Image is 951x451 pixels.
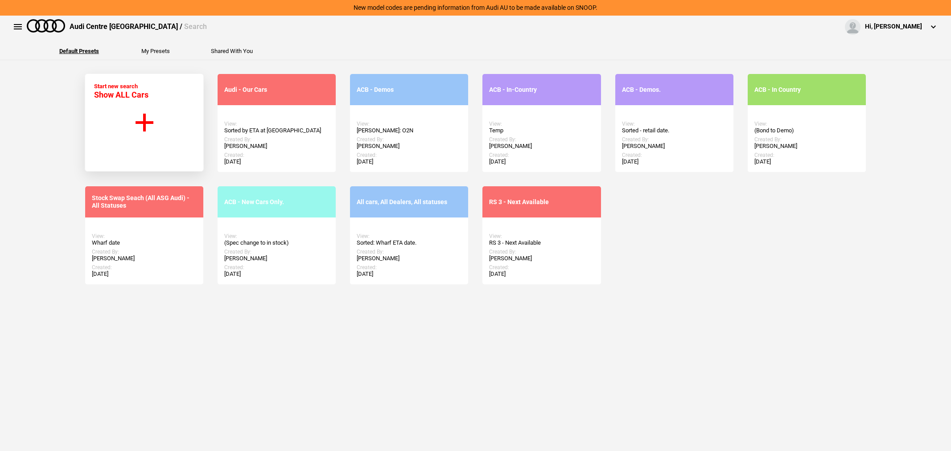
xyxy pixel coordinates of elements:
div: Sorted by ETA at [GEOGRAPHIC_DATA] [224,127,329,134]
div: Stock Swap Seach (All ASG Audi) - All Statuses [92,194,197,209]
div: Created By: [357,249,461,255]
div: (Spec change to in stock) [224,239,329,246]
div: Start new search [94,83,148,99]
div: [PERSON_NAME] [224,255,329,262]
span: Show ALL Cars [94,90,148,99]
div: Created By: [489,249,594,255]
div: [DATE] [754,158,859,165]
div: [PERSON_NAME] [489,143,594,150]
div: Created By: [489,136,594,143]
div: Created By: [92,249,197,255]
div: View: [754,121,859,127]
div: RS 3 - Next Available [489,239,594,246]
div: Sorted: Wharf ETA date. [357,239,461,246]
div: [DATE] [489,158,594,165]
div: Created: [92,264,197,271]
div: [DATE] [357,271,461,278]
div: Created: [754,152,859,158]
div: Created: [489,264,594,271]
div: [PERSON_NAME] [489,255,594,262]
div: ACB - New Cars Only. [224,198,329,206]
div: Temp [489,127,594,134]
div: View: [357,121,461,127]
button: My Presets [141,48,170,54]
img: audi.png [27,19,65,33]
div: Created: [357,264,461,271]
div: ACB - Demos [357,86,461,94]
div: [DATE] [622,158,727,165]
div: Audi Centre [GEOGRAPHIC_DATA] / [70,22,207,32]
div: [DATE] [92,271,197,278]
div: Created: [224,264,329,271]
div: Created By: [224,249,329,255]
div: Hi, [PERSON_NAME] [865,22,922,31]
span: Search [184,22,207,31]
div: [DATE] [224,158,329,165]
div: View: [357,233,461,239]
div: [PERSON_NAME] [92,255,197,262]
div: [DATE] [224,271,329,278]
div: Created By: [754,136,859,143]
div: (Bond to Demo) [754,127,859,134]
div: View: [622,121,727,127]
div: ACB - In Country [754,86,859,94]
div: Created: [357,152,461,158]
button: Shared With You [211,48,253,54]
div: Created: [622,152,727,158]
div: Created By: [622,136,727,143]
div: View: [489,233,594,239]
div: View: [224,121,329,127]
div: Created: [489,152,594,158]
div: [PERSON_NAME] [357,255,461,262]
div: Created By: [224,136,329,143]
div: Created: [224,152,329,158]
button: Start new search Show ALL Cars [85,74,204,172]
div: [PERSON_NAME] [357,143,461,150]
div: View: [489,121,594,127]
div: Wharf date [92,239,197,246]
div: [PERSON_NAME]: O2N [357,127,461,134]
div: ACB - In-Country [489,86,594,94]
div: View: [92,233,197,239]
div: ACB - Demos. [622,86,727,94]
div: [PERSON_NAME] [622,143,727,150]
div: RS 3 - Next Available [489,198,594,206]
div: Sorted - retail date. [622,127,727,134]
div: [PERSON_NAME] [224,143,329,150]
div: View: [224,233,329,239]
div: Created By: [357,136,461,143]
div: Audi - Our Cars [224,86,329,94]
div: All cars, All Dealers, All statuses [357,198,461,206]
div: [DATE] [489,271,594,278]
div: [DATE] [357,158,461,165]
button: Default Presets [59,48,99,54]
div: [PERSON_NAME] [754,143,859,150]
